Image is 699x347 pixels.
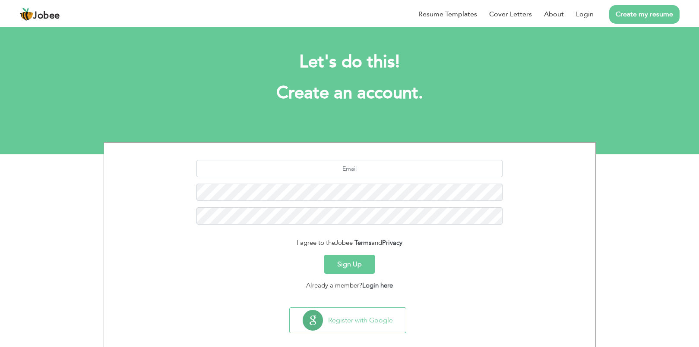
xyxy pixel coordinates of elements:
[335,238,353,247] span: Jobee
[19,7,33,21] img: jobee.io
[111,238,589,248] div: I agree to the and
[362,281,393,290] a: Login here
[354,238,371,247] a: Terms
[117,82,583,104] h1: Create an account.
[111,281,589,291] div: Already a member?
[324,255,375,274] button: Sign Up
[19,7,60,21] a: Jobee
[382,238,402,247] a: Privacy
[576,9,594,19] a: Login
[290,308,406,333] button: Register with Google
[33,11,60,21] span: Jobee
[609,5,680,24] a: Create my resume
[489,9,532,19] a: Cover Letters
[544,9,564,19] a: About
[418,9,477,19] a: Resume Templates
[196,160,503,177] input: Email
[117,51,583,73] h2: Let's do this!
